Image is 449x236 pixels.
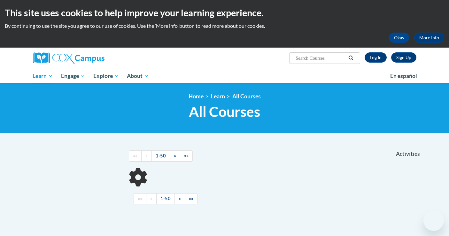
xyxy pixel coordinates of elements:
[138,196,142,201] span: ««
[174,153,176,158] span: »
[180,150,193,162] a: End
[389,33,409,43] button: Okay
[93,72,119,80] span: Explore
[151,150,170,162] a: 1-50
[189,196,193,201] span: »»
[184,153,189,158] span: »»
[211,93,225,100] a: Learn
[23,69,426,83] div: Main menu
[295,54,346,62] input: Search Courses
[390,72,417,79] span: En español
[134,193,146,204] a: Begining
[5,22,444,29] p: By continuing to use the site you agree to our use of cookies. Use the ‘More info’ button to read...
[133,153,137,158] span: ««
[61,72,85,80] span: Engage
[189,93,204,100] a: Home
[29,69,57,83] a: Learn
[423,210,444,231] iframe: Button to launch messaging window
[150,196,152,201] span: «
[33,52,154,64] a: Cox Campus
[414,33,444,43] a: More Info
[156,193,175,204] a: 1-50
[141,150,152,162] a: Previous
[89,69,123,83] a: Explore
[232,93,261,100] a: All Courses
[33,72,53,80] span: Learn
[189,103,260,120] span: All Courses
[5,6,444,19] h2: This site uses cookies to help improve your learning experience.
[145,153,148,158] span: «
[129,150,142,162] a: Begining
[57,69,89,83] a: Engage
[179,196,181,201] span: »
[174,193,185,204] a: Next
[123,69,153,83] a: About
[391,52,416,63] a: Register
[365,52,387,63] a: Log In
[170,150,180,162] a: Next
[386,69,421,83] a: En español
[346,54,356,62] button: Search
[185,193,197,204] a: End
[127,72,149,80] span: About
[396,150,420,157] span: Activities
[33,52,105,64] img: Cox Campus
[146,193,157,204] a: Previous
